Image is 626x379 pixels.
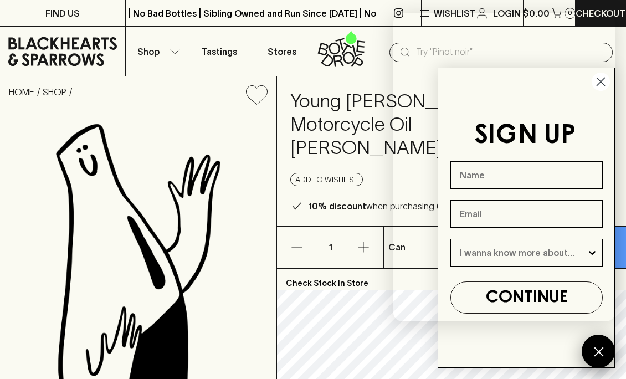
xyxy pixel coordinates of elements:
[43,87,66,97] a: SHOP
[523,7,550,20] p: $0.00
[576,7,625,20] p: Checkout
[388,240,406,254] p: Can
[568,10,572,16] p: 0
[434,7,476,20] p: Wishlist
[242,81,272,109] button: Add to wishlist
[290,90,550,160] h4: Young [PERSON_NAME] Motorcycle Oil [PERSON_NAME]
[317,227,343,268] p: 1
[188,27,251,76] a: Tastings
[126,27,188,76] button: Shop
[308,201,366,211] b: 10% discount
[137,45,160,58] p: Shop
[308,199,497,213] p: when purchasing 6 or more cans
[9,87,34,97] a: HOME
[45,7,80,20] p: FIND US
[251,27,314,76] a: Stores
[277,269,626,290] p: Check Stock In Store
[493,7,521,20] p: Login
[202,45,237,58] p: Tastings
[268,45,296,58] p: Stores
[290,173,363,186] button: Add to wishlist
[384,236,470,258] div: Can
